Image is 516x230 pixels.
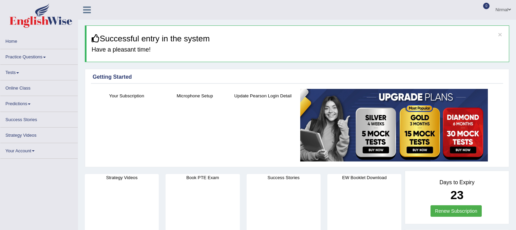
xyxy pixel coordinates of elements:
a: Predictions [0,96,78,109]
a: Success Stories [0,112,78,125]
button: × [498,31,502,38]
h4: Your Subscription [96,92,157,99]
a: Practice Questions [0,49,78,62]
h3: Successful entry in the system [92,34,504,43]
h4: Update Pearson Login Detail [232,92,294,99]
a: Online Class [0,80,78,94]
div: Getting Started [93,73,501,81]
a: Your Account [0,143,78,156]
a: Home [0,34,78,47]
h4: Success Stories [247,174,321,181]
a: Renew Subscription [431,205,482,217]
h4: Days to Expiry [413,179,501,186]
h4: Microphone Setup [164,92,226,99]
span: 0 [483,3,490,9]
a: Tests [0,65,78,78]
b: 23 [451,188,464,202]
img: small5.jpg [300,89,488,161]
h4: Book PTE Exam [166,174,240,181]
h4: Have a pleasant time! [92,46,504,53]
h4: EW Booklet Download [327,174,401,181]
h4: Strategy Videos [85,174,159,181]
a: Strategy Videos [0,128,78,141]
